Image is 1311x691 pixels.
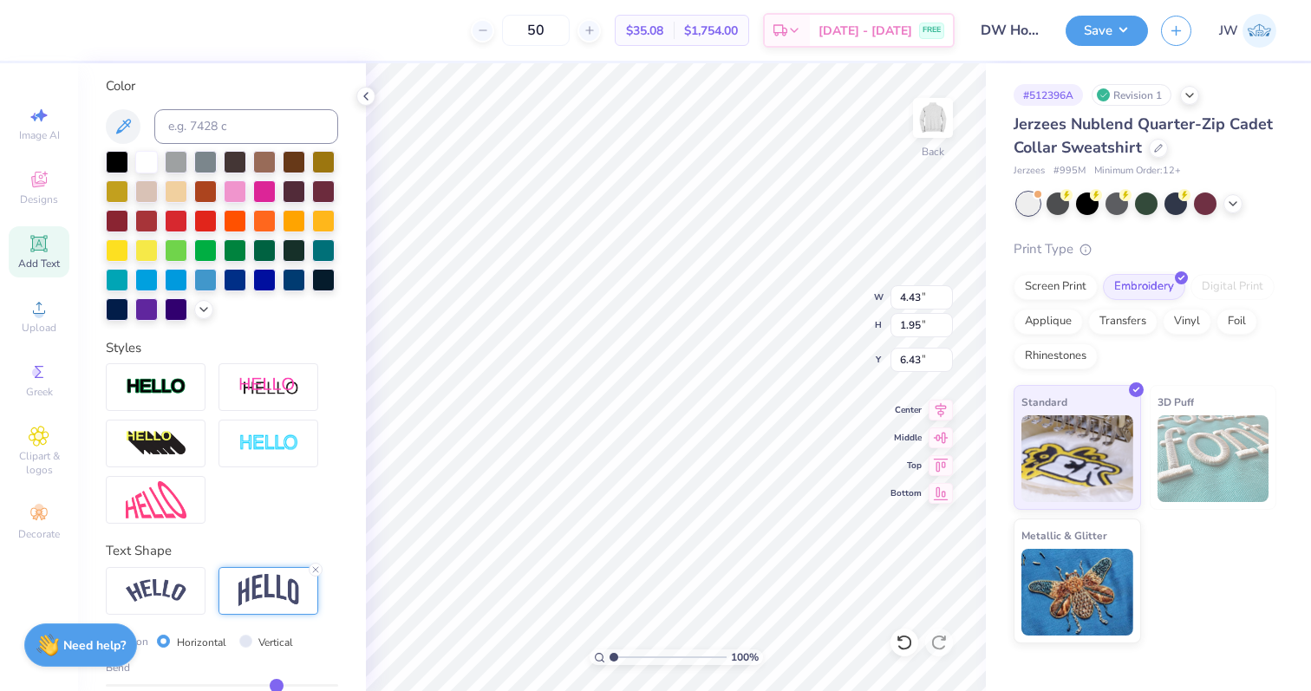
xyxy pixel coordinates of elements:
[154,109,338,144] input: e.g. 7428 c
[731,649,759,665] span: 100 %
[106,338,338,358] div: Styles
[922,144,944,160] div: Back
[63,637,126,654] strong: Need help?
[1014,309,1083,335] div: Applique
[19,128,60,142] span: Image AI
[20,192,58,206] span: Designs
[126,579,186,603] img: Arc
[18,257,60,271] span: Add Text
[1021,549,1133,636] img: Metallic & Glitter
[1092,84,1171,106] div: Revision 1
[923,24,941,36] span: FREE
[238,574,299,607] img: Arch
[1243,14,1276,48] img: Jane White
[890,432,922,444] span: Middle
[890,487,922,499] span: Bottom
[177,635,226,650] label: Horizontal
[1014,343,1098,369] div: Rhinestones
[626,22,663,40] span: $35.08
[502,15,570,46] input: – –
[1066,16,1148,46] button: Save
[26,385,53,399] span: Greek
[1216,309,1257,335] div: Foil
[106,660,130,675] span: Bend
[1014,84,1083,106] div: # 512396A
[106,541,338,561] div: Text Shape
[1219,14,1276,48] a: JW
[1014,164,1045,179] span: Jerzees
[1053,164,1086,179] span: # 995M
[1163,309,1211,335] div: Vinyl
[1094,164,1181,179] span: Minimum Order: 12 +
[1103,274,1185,300] div: Embroidery
[9,449,69,477] span: Clipart & logos
[126,377,186,397] img: Stroke
[1158,393,1194,411] span: 3D Puff
[819,22,912,40] span: [DATE] - [DATE]
[916,101,950,135] img: Back
[1219,21,1238,41] span: JW
[1014,274,1098,300] div: Screen Print
[1014,239,1276,259] div: Print Type
[1021,393,1067,411] span: Standard
[1021,526,1107,544] span: Metallic & Glitter
[890,460,922,472] span: Top
[126,481,186,518] img: Free Distort
[1021,415,1133,502] img: Standard
[968,13,1053,48] input: Untitled Design
[1158,415,1269,502] img: 3D Puff
[238,376,299,398] img: Shadow
[1088,309,1158,335] div: Transfers
[22,321,56,335] span: Upload
[258,635,293,650] label: Vertical
[238,434,299,453] img: Negative Space
[106,76,338,96] div: Color
[890,404,922,416] span: Center
[1014,114,1273,158] span: Jerzees Nublend Quarter-Zip Cadet Collar Sweatshirt
[18,527,60,541] span: Decorate
[684,22,738,40] span: $1,754.00
[1190,274,1275,300] div: Digital Print
[126,430,186,458] img: 3d Illusion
